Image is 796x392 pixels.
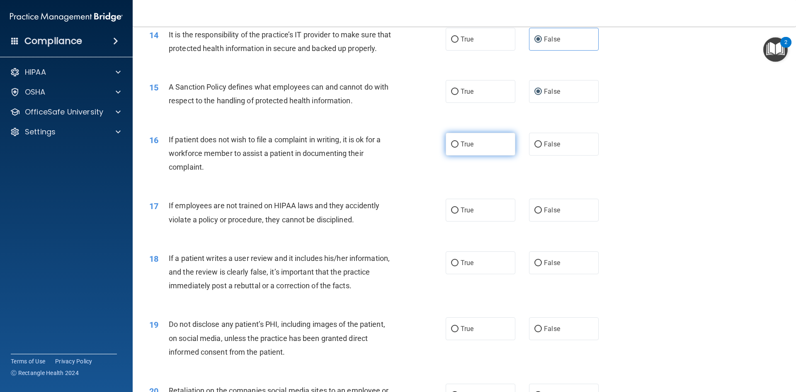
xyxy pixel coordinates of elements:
span: True [461,140,473,148]
span: True [461,259,473,267]
a: OSHA [10,87,121,97]
p: OfficeSafe University [25,107,103,117]
span: False [544,140,560,148]
input: False [534,260,542,266]
span: 19 [149,320,158,330]
span: False [544,88,560,95]
span: It is the responsibility of the practice’s IT provider to make sure that protected health informa... [169,30,391,53]
span: If employees are not trained on HIPAA laws and they accidently violate a policy or procedure, the... [169,201,379,224]
input: True [451,89,459,95]
span: True [461,35,473,43]
input: True [451,207,459,214]
input: True [451,37,459,43]
span: True [461,88,473,95]
span: False [544,325,560,333]
span: If a patient writes a user review and it includes his/her information, and the review is clearly ... [169,254,390,290]
a: Settings [10,127,121,137]
p: HIPAA [25,67,46,77]
h4: Compliance [24,35,82,47]
span: A Sanction Policy defines what employees can and cannot do with respect to the handling of protec... [169,83,388,105]
span: True [461,206,473,214]
input: False [534,326,542,332]
span: False [544,206,560,214]
a: HIPAA [10,67,121,77]
input: True [451,260,459,266]
span: 18 [149,254,158,264]
span: False [544,35,560,43]
span: True [461,325,473,333]
a: Privacy Policy [55,357,92,365]
input: False [534,141,542,148]
span: Do not disclose any patient’s PHI, including images of the patient, on social media, unless the p... [169,320,385,356]
input: False [534,37,542,43]
span: Ⓒ Rectangle Health 2024 [11,369,79,377]
span: 16 [149,135,158,145]
input: False [534,207,542,214]
p: Settings [25,127,56,137]
span: 14 [149,30,158,40]
p: OSHA [25,87,46,97]
a: Terms of Use [11,357,45,365]
button: Open Resource Center, 2 new notifications [763,37,788,62]
img: PMB logo [10,9,123,25]
input: False [534,89,542,95]
a: OfficeSafe University [10,107,121,117]
span: 15 [149,83,158,93]
span: False [544,259,560,267]
input: True [451,326,459,332]
div: 2 [784,42,787,53]
span: If patient does not wish to file a complaint in writing, it is ok for a workforce member to assis... [169,135,381,171]
input: True [451,141,459,148]
span: 17 [149,201,158,211]
iframe: Drift Widget Chat Controller [653,333,786,366]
